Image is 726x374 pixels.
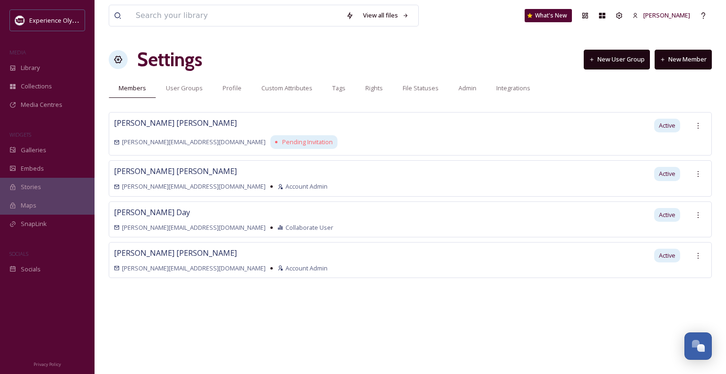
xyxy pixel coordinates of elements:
a: [PERSON_NAME] [628,6,695,25]
span: Library [21,63,40,72]
span: Maps [21,201,36,210]
span: [PERSON_NAME] Day [114,207,190,217]
span: Admin [458,84,476,93]
a: View all files [358,6,414,25]
span: User Groups [166,84,203,93]
span: Galleries [21,146,46,155]
span: Custom Attributes [261,84,312,93]
span: Stories [21,183,41,191]
span: Active [659,210,675,219]
button: Open Chat [684,332,712,360]
span: [PERSON_NAME][EMAIL_ADDRESS][DOMAIN_NAME] [122,138,266,147]
a: What's New [525,9,572,22]
span: [PERSON_NAME] [643,11,690,19]
span: Privacy Policy [34,361,61,367]
span: Collections [21,82,52,91]
span: Embeds [21,164,44,173]
span: Active [659,251,675,260]
img: download.jpeg [15,16,25,25]
span: Rights [365,84,383,93]
span: Active [659,121,675,130]
span: Members [119,84,146,93]
span: File Statuses [403,84,439,93]
span: WIDGETS [9,131,31,138]
span: [PERSON_NAME][EMAIL_ADDRESS][DOMAIN_NAME] [122,264,266,273]
span: Profile [223,84,242,93]
button: New User Group [584,50,650,69]
h1: Settings [137,45,202,74]
span: SnapLink [21,219,47,228]
a: Privacy Policy [34,358,61,369]
input: Search your library [131,5,341,26]
span: MEDIA [9,49,26,56]
span: Pending Invitation [282,138,333,147]
span: Integrations [496,84,530,93]
span: Socials [21,265,41,274]
span: Account Admin [285,264,328,273]
span: [PERSON_NAME][EMAIL_ADDRESS][DOMAIN_NAME] [122,223,266,232]
span: Account Admin [285,182,328,191]
button: New Member [655,50,712,69]
span: Tags [332,84,346,93]
span: [PERSON_NAME] [PERSON_NAME] [114,166,237,176]
span: Active [659,169,675,178]
span: [PERSON_NAME] [PERSON_NAME] [114,248,237,258]
span: Collaborate User [285,223,333,232]
span: [PERSON_NAME] [PERSON_NAME] [114,118,237,128]
span: SOCIALS [9,250,28,257]
span: [PERSON_NAME][EMAIL_ADDRESS][DOMAIN_NAME] [122,182,266,191]
span: Media Centres [21,100,62,109]
span: Experience Olympia [29,16,86,25]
